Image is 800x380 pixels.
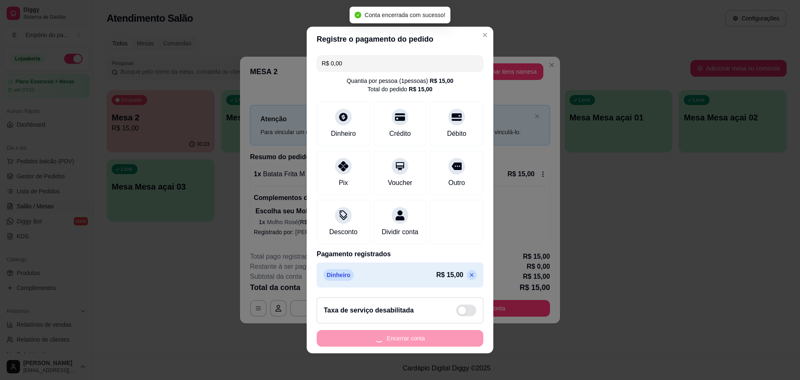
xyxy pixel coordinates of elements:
[388,178,412,188] div: Voucher
[323,269,354,281] p: Dinheiro
[347,77,453,85] div: Quantia por pessoa ( 1 pessoas)
[448,178,465,188] div: Outro
[329,227,357,237] div: Desconto
[355,12,361,18] span: check-circle
[317,249,483,259] p: Pagamento registrados
[307,27,493,52] header: Registre o pagamento do pedido
[430,77,453,85] div: R$ 15,00
[331,129,356,139] div: Dinheiro
[447,129,466,139] div: Débito
[365,12,445,18] span: Conta encerrada com sucesso!
[324,305,414,315] h2: Taxa de serviço desabilitada
[409,85,432,93] div: R$ 15,00
[436,270,463,280] p: R$ 15,00
[478,28,492,42] button: Close
[322,55,478,72] input: Ex.: hambúrguer de cordeiro
[382,227,418,237] div: Dividir conta
[339,178,348,188] div: Pix
[367,85,432,93] div: Total do pedido
[389,129,411,139] div: Crédito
